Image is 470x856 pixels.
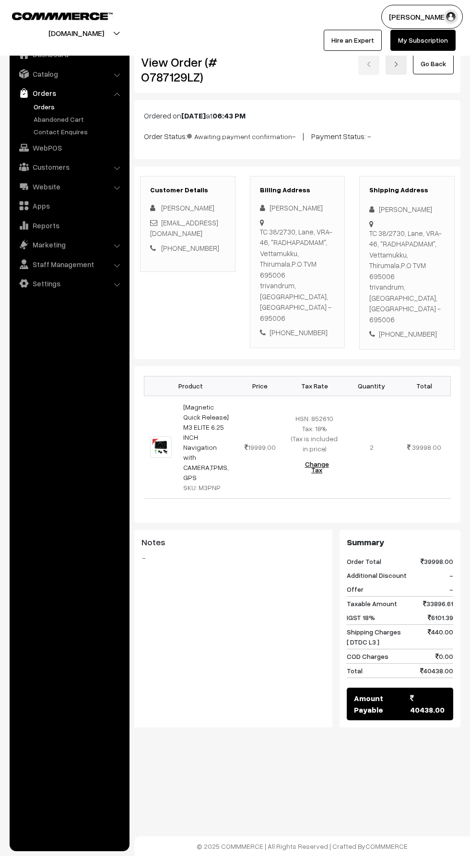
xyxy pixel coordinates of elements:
[324,30,382,51] a: Hire an Expert
[12,178,126,195] a: Website
[183,403,229,481] a: [Magnetic Quick Release] M3 ELITE 6.25 INCH Navigation with CAMERA,TPMS,GPS
[435,651,453,661] span: 0.00
[12,197,126,214] a: Apps
[393,61,399,67] img: right-arrow.png
[150,186,225,194] h3: Customer Details
[260,202,335,213] div: [PERSON_NAME]
[294,454,340,481] button: Change Tax
[347,651,388,661] span: COD Charges
[144,376,237,396] th: Product
[183,482,231,492] div: SKU: M3PNP
[345,376,398,396] th: Quantity
[444,10,458,24] img: user
[291,414,338,453] span: HSN: 852610 Tax: 18% (Tax is included in price)
[31,102,126,112] a: Orders
[347,598,397,609] span: Taxable Amount
[421,556,453,566] span: 39998.00
[410,692,446,715] span: 40438.00
[12,217,126,234] a: Reports
[150,218,218,238] a: [EMAIL_ADDRESS][DOMAIN_NAME]
[413,53,454,74] a: Go Back
[369,328,445,340] div: [PHONE_NUMBER]
[347,570,407,580] span: Additional Discount
[428,612,453,622] span: 6101.39
[12,275,126,292] a: Settings
[412,443,441,451] span: 39998.00
[31,127,126,137] a: Contact Enquires
[150,436,172,458] img: Untitled design (1).png
[370,443,374,451] span: 2
[284,376,345,396] th: Tax Rate
[347,666,363,676] span: Total
[144,129,451,142] p: Order Status: - | Payment Status: -
[141,537,325,548] h3: Notes
[12,256,126,273] a: Staff Management
[428,627,453,647] span: 440.00
[12,139,126,156] a: WebPOS
[12,158,126,176] a: Customers
[390,30,456,51] a: My Subscription
[245,443,276,451] span: 19999.00
[161,244,219,252] a: [PHONE_NUMBER]
[347,556,381,566] span: Order Total
[12,10,96,21] a: COMMMERCE
[449,584,453,594] span: -
[423,598,453,609] span: 33896.61
[365,842,408,850] a: COMMMERCE
[369,204,445,215] div: [PERSON_NAME]
[12,65,126,82] a: Catalog
[260,226,335,324] div: TC 38/2730, Lane, VRA-46, "RADHAPADMAM", Vettamukku, Thirumala,P.O TVM 695006 trivandrum, [GEOGRA...
[398,376,451,396] th: Total
[347,537,453,548] h3: Summary
[12,236,126,253] a: Marketing
[12,12,113,20] img: COMMMERCE
[347,627,401,647] span: Shipping Charges [ DTDC L3 ]
[144,110,451,121] p: Ordered on at
[141,552,325,563] blockquote: -
[31,114,126,124] a: Abandoned Cart
[449,570,453,580] span: -
[236,376,283,396] th: Price
[347,584,364,594] span: Offer
[15,21,138,45] button: [DOMAIN_NAME]
[187,129,292,141] span: Awaiting payment confirmation
[12,84,126,102] a: Orders
[161,203,214,212] span: [PERSON_NAME]
[420,666,453,676] span: 40438.00
[369,228,445,325] div: TC 38/2730, Lane, VRA-46, "RADHAPADMAM", Vettamukku, Thirumala,P.O TVM 695006 trivandrum, [GEOGRA...
[369,186,445,194] h3: Shipping Address
[354,692,410,715] span: Amount Payable
[347,612,375,622] span: IGST 18%
[212,111,246,120] b: 06:43 PM
[381,5,463,29] button: [PERSON_NAME]
[181,111,206,120] b: [DATE]
[260,327,335,338] div: [PHONE_NUMBER]
[141,55,235,84] h2: View Order (# O787129LZ)
[134,836,470,856] footer: © 2025 COMMMERCE | All Rights Reserved | Crafted By
[260,186,335,194] h3: Billing Address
